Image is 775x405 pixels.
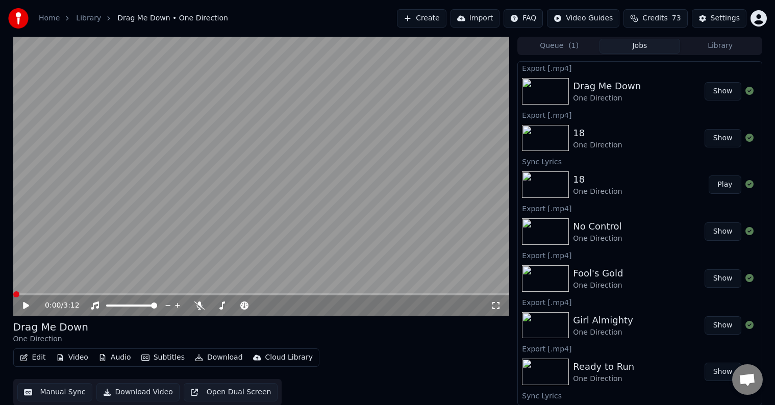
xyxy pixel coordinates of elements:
img: youka [8,8,29,29]
div: Export [.mp4] [518,296,761,308]
button: Show [705,222,741,241]
nav: breadcrumb [39,13,228,23]
div: One Direction [573,281,623,291]
span: 3:12 [63,300,79,311]
button: Credits73 [623,9,687,28]
div: Fool's Gold [573,266,623,281]
button: Import [451,9,499,28]
div: Open chat [732,364,763,395]
a: Library [76,13,101,23]
a: Home [39,13,60,23]
button: Show [705,269,741,288]
div: Export [.mp4] [518,342,761,355]
div: Girl Almighty [573,313,633,327]
button: Download Video [96,383,180,401]
span: 73 [672,13,681,23]
div: Drag Me Down [13,320,89,334]
button: Audio [94,350,135,365]
span: Drag Me Down • One Direction [117,13,228,23]
div: Cloud Library [265,352,313,363]
div: Sync Lyrics [518,389,761,401]
button: Subtitles [137,350,189,365]
div: Export [.mp4] [518,62,761,74]
div: Ready to Run [573,360,634,374]
div: No Control [573,219,622,234]
div: One Direction [573,140,622,150]
div: Export [.mp4] [518,109,761,121]
div: Export [.mp4] [518,249,761,261]
div: Drag Me Down [573,79,641,93]
button: Show [705,82,741,100]
div: One Direction [573,327,633,338]
button: Download [191,350,247,365]
div: Settings [711,13,740,23]
button: Video [52,350,92,365]
button: Show [705,129,741,147]
button: Open Dual Screen [184,383,278,401]
button: Jobs [599,39,680,54]
button: Video Guides [547,9,619,28]
div: 18 [573,126,622,140]
button: FAQ [504,9,543,28]
div: Sync Lyrics [518,155,761,167]
div: 18 [573,172,622,187]
div: One Direction [573,187,622,197]
div: One Direction [573,374,634,384]
div: One Direction [573,234,622,244]
button: Play [709,175,741,194]
div: One Direction [13,334,89,344]
span: Credits [642,13,667,23]
button: Create [397,9,446,28]
button: Manual Sync [17,383,92,401]
button: Edit [16,350,50,365]
button: Show [705,363,741,381]
button: Library [680,39,761,54]
button: Queue [519,39,599,54]
div: / [45,300,69,311]
div: Export [.mp4] [518,202,761,214]
span: 0:00 [45,300,61,311]
button: Settings [692,9,746,28]
span: ( 1 ) [568,41,579,51]
div: One Direction [573,93,641,104]
button: Show [705,316,741,335]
